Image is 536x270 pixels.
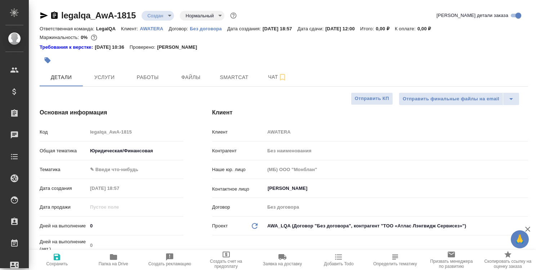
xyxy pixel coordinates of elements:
p: Общая тематика [40,147,88,154]
button: Сохранить [29,250,85,270]
div: Юридическая/Финансовая [88,145,183,157]
p: Контактное лицо [212,186,265,193]
p: Дата сдачи: [298,26,325,31]
p: К оплате: [395,26,417,31]
a: legalqa_AwA-1815 [61,10,136,20]
svg: Подписаться [278,73,287,82]
div: ✎ Введи что-нибудь [90,166,175,173]
p: [DATE] 10:36 [95,44,130,51]
p: Наше юр. лицо [212,166,265,173]
p: Договор [212,204,265,211]
p: 0,00 ₽ [417,26,437,31]
p: Договор: [169,26,190,31]
button: Создать счет на предоплату [198,250,254,270]
p: 0,00 ₽ [376,26,395,31]
p: Без договора [190,26,227,31]
p: [DATE] 18:57 [263,26,298,31]
span: Заявка на доставку [263,261,302,266]
span: [PERSON_NAME] детали заказа [437,12,508,19]
div: split button [399,92,519,105]
button: Призвать менеджера по развитию [423,250,479,270]
button: Отправить финальные файлы на email [399,92,503,105]
span: Создать счет на предоплату [202,259,250,269]
input: Пустое поле [265,202,528,212]
p: Проверено: [130,44,157,51]
span: Добавить Todo [324,261,353,266]
a: Требования к верстке: [40,44,95,51]
button: Нормальный [183,13,216,19]
p: [DATE] 12:00 [325,26,360,31]
p: Клиент: [121,26,140,31]
p: Код [40,129,88,136]
p: Итого: [360,26,376,31]
input: ✎ Введи что-нибудь [88,221,183,231]
p: Дней на выполнение (авт.) [40,238,88,253]
span: Создать рекламацию [148,261,191,266]
a: Без договора [190,25,227,31]
span: Файлы [174,73,208,82]
span: Призвать менеджера по развитию [428,259,475,269]
p: Клиент [212,129,265,136]
p: Дата создания: [227,26,263,31]
div: ✎ Введи что-нибудь [88,164,183,176]
h4: Клиент [212,108,528,117]
p: Маржинальность: [40,35,81,40]
div: AWA_LQA (Договор "Без договора", контрагент "TОО «Атлас Лэнгвидж Сервисез»") [265,220,528,232]
button: 🙏 [511,230,529,248]
span: Скопировать ссылку на оценку заказа [484,259,532,269]
input: Пустое поле [265,145,528,156]
span: Отправить финальные файлы на email [403,95,499,103]
span: 🙏 [514,232,526,247]
button: Добавить тэг [40,52,55,68]
button: Скопировать ссылку для ЯМессенджера [40,11,48,20]
h4: Основная информация [40,108,183,117]
p: Дней на выполнение [40,222,88,230]
div: Создан [180,11,224,21]
span: Определить тематику [373,261,417,266]
button: Создать рекламацию [142,250,198,270]
span: Работы [130,73,165,82]
p: Проект [212,222,228,230]
span: Папка на Drive [99,261,128,266]
button: 5373.00 RUB; [89,33,99,42]
input: Пустое поле [88,240,183,251]
input: Пустое поле [265,127,528,137]
span: Детали [44,73,79,82]
p: Дата продажи [40,204,88,211]
div: Создан [142,11,174,21]
p: Тематика [40,166,88,173]
span: Smartcat [217,73,251,82]
button: Скопировать ссылку на оценку заказа [480,250,536,270]
p: [PERSON_NAME] [157,44,202,51]
input: Пустое поле [88,127,183,137]
button: Папка на Drive [85,250,141,270]
a: AWATERA [140,25,169,31]
button: Заявка на доставку [254,250,311,270]
input: Пустое поле [88,183,151,193]
span: Сохранить [46,261,68,266]
span: Отправить КП [355,95,389,103]
p: LegalQA [96,26,121,31]
p: 0% [81,35,89,40]
span: Услуги [87,73,122,82]
input: Пустое поле [88,202,151,212]
span: Чат [260,73,295,82]
input: Пустое поле [265,164,528,175]
button: Скопировать ссылку [50,11,59,20]
button: Отправить КП [351,92,393,105]
p: Дата создания [40,185,88,192]
button: Добавить Todo [311,250,367,270]
button: Создан [145,13,165,19]
button: Open [524,188,526,189]
button: Определить тематику [367,250,423,270]
p: AWATERA [140,26,169,31]
p: Контрагент [212,147,265,154]
p: Ответственная команда: [40,26,96,31]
